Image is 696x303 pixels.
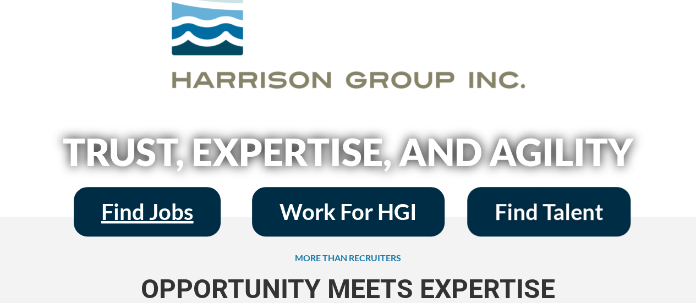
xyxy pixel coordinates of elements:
[467,187,631,236] a: Find Talent
[101,201,193,223] span: Find Jobs
[74,187,221,236] a: Find Jobs
[295,252,401,263] span: MORE THAN RECRUITERS
[280,201,417,223] span: Work For HGI
[35,133,662,170] h2: Trust, Expertise, and Agility
[252,187,445,236] a: Work For HGI
[495,201,603,223] span: Find Talent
